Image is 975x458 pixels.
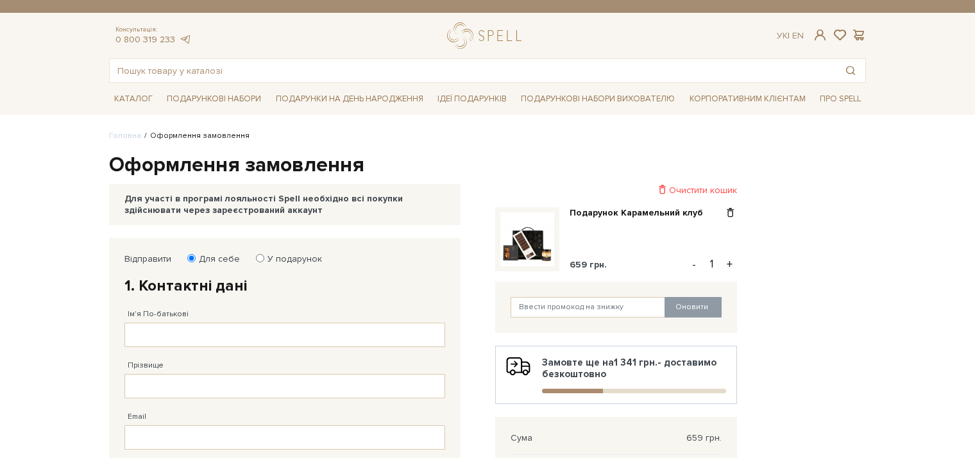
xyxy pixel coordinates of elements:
[836,59,865,82] button: Пошук товару у каталозі
[447,22,527,49] a: logo
[124,253,171,265] label: Відправити
[788,30,790,41] span: |
[500,212,554,266] img: Подарунок Карамельний клуб
[128,360,164,371] label: Прізвище
[178,34,191,45] a: telegram
[516,88,680,110] a: Подарункові набори вихователю
[686,432,722,444] span: 659 грн.
[109,89,158,109] a: Каталог
[777,30,804,42] div: Ук
[495,184,737,196] div: Очистити кошик
[614,357,657,368] b: 1 341 грн.
[124,276,445,296] h2: 1. Контактні дані
[256,254,264,262] input: У подарунок
[110,59,836,82] input: Пошук товару у каталозі
[570,207,713,219] a: Подарунок Карамельний клуб
[815,89,866,109] a: Про Spell
[271,89,428,109] a: Подарунки на День народження
[511,432,532,444] span: Сума
[722,255,737,274] button: +
[124,193,445,216] div: Для участі в програмі лояльності Spell необхідно всі покупки здійснювати через зареєстрований акк...
[128,309,189,320] label: Ім'я По-батькові
[162,89,266,109] a: Подарункові набори
[187,254,196,262] input: Для себе
[684,88,811,110] a: Корпоративним клієнтам
[109,152,866,179] h1: Оформлення замовлення
[191,253,240,265] label: Для себе
[259,253,322,265] label: У подарунок
[506,357,726,393] div: Замовте ще на - доставимо безкоштовно
[570,259,607,270] span: 659 грн.
[109,131,141,140] a: Головна
[665,297,722,318] button: Оновити
[511,297,666,318] input: Ввести промокод на знижку
[432,89,512,109] a: Ідеї подарунків
[792,30,804,41] a: En
[141,130,250,142] li: Оформлення замовлення
[115,34,175,45] a: 0 800 319 233
[128,411,146,423] label: Email
[115,26,191,34] span: Консультація:
[688,255,700,274] button: -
